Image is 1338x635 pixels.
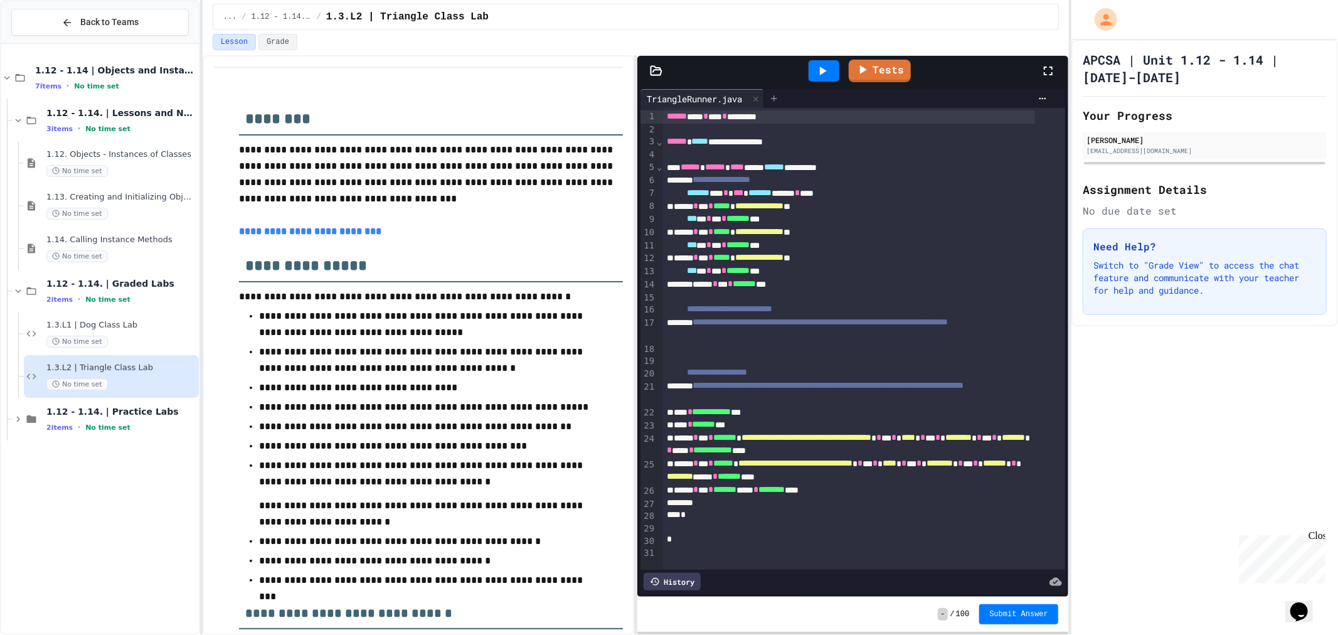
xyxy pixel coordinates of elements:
[258,34,297,50] button: Grade
[1083,107,1327,124] h2: Your Progress
[640,124,656,136] div: 2
[979,604,1058,624] button: Submit Answer
[640,407,656,420] div: 22
[46,208,108,220] span: No time set
[640,227,656,240] div: 10
[35,65,196,76] span: 1.12 - 1.14 | Objects and Instances of Classes
[242,12,246,22] span: /
[1093,259,1316,297] p: Switch to "Grade View" to access the chat feature and communicate with your teacher for help and ...
[640,110,656,124] div: 1
[46,250,108,262] span: No time set
[640,213,656,227] div: 9
[46,192,196,203] span: 1.13. Creating and Initializing Objects: Constructors
[640,355,656,368] div: 19
[849,60,911,82] a: Tests
[640,459,656,485] div: 25
[640,279,656,292] div: 14
[46,336,108,348] span: No time set
[317,12,321,22] span: /
[80,16,139,29] span: Back to Teams
[66,81,69,91] span: •
[1285,585,1325,622] iframe: chat widget
[644,573,701,590] div: History
[1234,530,1325,584] iframe: chat widget
[85,424,130,432] span: No time set
[46,296,73,304] span: 2 items
[640,265,656,279] div: 13
[640,92,748,105] div: TriangleRunner.java
[1093,239,1316,254] h3: Need Help?
[640,292,656,304] div: 15
[5,5,87,80] div: Chat with us now!Close
[938,608,947,621] span: -
[956,609,970,619] span: 100
[640,498,656,511] div: 27
[1083,181,1327,198] h2: Assignment Details
[11,9,189,36] button: Back to Teams
[640,535,656,548] div: 30
[85,296,130,304] span: No time set
[640,252,656,265] div: 12
[640,240,656,253] div: 11
[640,174,656,188] div: 6
[656,162,662,172] span: Fold line
[74,82,119,90] span: No time set
[950,609,955,619] span: /
[326,9,489,24] span: 1.3.L2 | Triangle Class Lab
[46,165,108,177] span: No time set
[1081,5,1120,34] div: My Account
[640,381,656,407] div: 21
[640,187,656,200] div: 7
[640,200,656,213] div: 8
[1086,134,1323,146] div: [PERSON_NAME]
[46,424,73,432] span: 2 items
[46,107,196,119] span: 1.12 - 1.14. | Lessons and Notes
[35,82,61,90] span: 7 items
[78,422,80,432] span: •
[1086,146,1323,156] div: [EMAIL_ADDRESS][DOMAIN_NAME]
[640,89,764,108] div: TriangleRunner.java
[640,136,656,149] div: 3
[656,137,662,147] span: Fold line
[1083,203,1327,218] div: No due date set
[46,363,196,373] span: 1.3.L2 | Triangle Class Lab
[640,420,656,433] div: 23
[46,235,196,245] span: 1.14. Calling Instance Methods
[213,34,256,50] button: Lesson
[640,510,656,523] div: 28
[78,294,80,304] span: •
[989,609,1048,619] span: Submit Answer
[640,523,656,535] div: 29
[640,368,656,381] div: 20
[78,124,80,134] span: •
[223,12,237,22] span: ...
[640,304,656,317] div: 16
[640,317,656,343] div: 17
[46,125,73,133] span: 3 items
[640,485,656,498] div: 26
[46,320,196,331] span: 1.3.L1 | Dog Class Lab
[640,547,656,560] div: 31
[46,406,196,417] span: 1.12 - 1.14. | Practice Labs
[640,433,656,459] div: 24
[46,149,196,160] span: 1.12. Objects - Instances of Classes
[1083,51,1327,86] h1: APCSA | Unit 1.12 - 1.14 | [DATE]-[DATE]
[252,12,312,22] span: 1.12 - 1.14. | Graded Labs
[85,125,130,133] span: No time set
[46,278,196,289] span: 1.12 - 1.14. | Graded Labs
[46,378,108,390] span: No time set
[640,161,656,174] div: 5
[640,149,656,161] div: 4
[640,343,656,356] div: 18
